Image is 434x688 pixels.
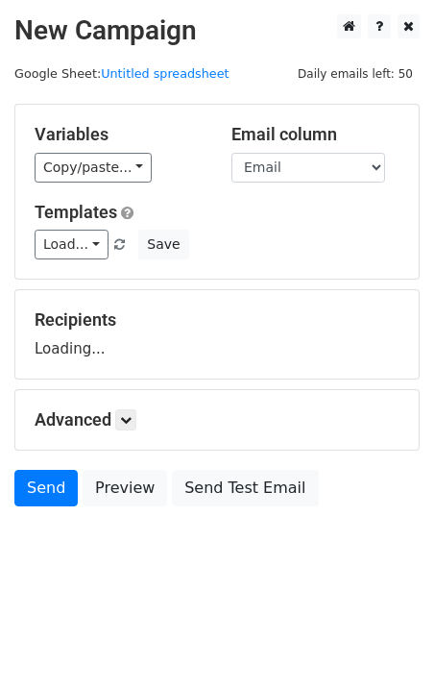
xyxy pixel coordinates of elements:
[35,124,203,145] h5: Variables
[14,66,229,81] small: Google Sheet:
[35,309,399,331] h5: Recipients
[14,470,78,506] a: Send
[291,63,420,85] span: Daily emails left: 50
[138,230,188,259] button: Save
[35,409,399,430] h5: Advanced
[35,202,117,222] a: Templates
[35,230,108,259] a: Load...
[35,309,399,359] div: Loading...
[172,470,318,506] a: Send Test Email
[35,153,152,183] a: Copy/paste...
[231,124,399,145] h5: Email column
[291,66,420,81] a: Daily emails left: 50
[101,66,229,81] a: Untitled spreadsheet
[83,470,167,506] a: Preview
[14,14,420,47] h2: New Campaign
